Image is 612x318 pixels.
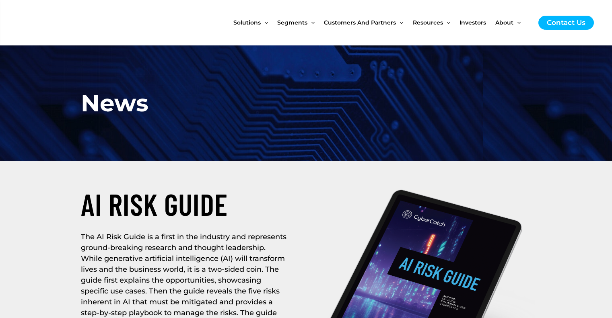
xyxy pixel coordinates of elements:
span: Menu Toggle [261,6,268,39]
span: Menu Toggle [513,6,521,39]
h1: News [81,86,265,121]
span: Customers and Partners [324,6,396,39]
a: Investors [460,6,495,39]
a: Contact Us [538,16,594,30]
span: Resources [413,6,443,39]
span: Investors [460,6,486,39]
span: About [495,6,513,39]
span: Segments [277,6,307,39]
span: Menu Toggle [443,6,450,39]
span: Menu Toggle [396,6,403,39]
img: CyberCatch [14,6,111,39]
nav: Site Navigation: New Main Menu [233,6,530,39]
span: Solutions [233,6,261,39]
span: Menu Toggle [307,6,315,39]
h2: AI RISK GUIDE [81,185,302,224]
